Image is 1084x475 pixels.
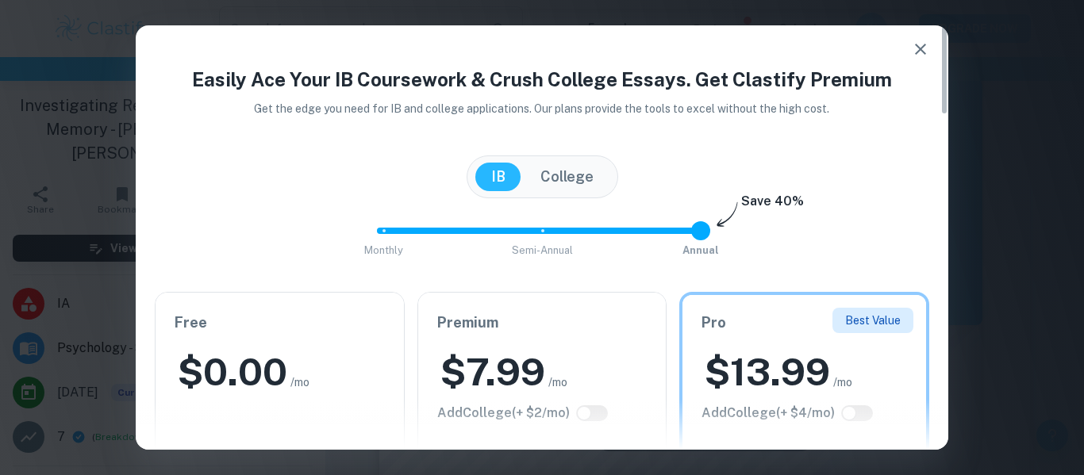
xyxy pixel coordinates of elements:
h2: $ 7.99 [440,347,545,397]
h6: Premium [437,312,648,334]
p: Best Value [845,312,901,329]
span: /mo [833,373,852,391]
span: /mo [548,373,567,391]
h4: Easily Ace Your IB Coursework & Crush College Essays. Get Clastify Premium [155,65,929,94]
button: IB [475,163,521,191]
button: College [525,163,609,191]
p: Get the edge you need for IB and college applications. Our plans provide the tools to excel witho... [233,100,852,117]
h2: $ 13.99 [705,347,830,397]
h6: Free [175,312,385,334]
span: Semi-Annual [512,244,573,256]
img: subscription-arrow.svg [717,201,738,228]
h6: Pro [702,312,907,334]
span: Monthly [364,244,403,256]
span: Annual [682,244,719,256]
h2: $ 0.00 [178,347,287,397]
h6: Save 40% [741,192,804,219]
span: /mo [290,373,309,391]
